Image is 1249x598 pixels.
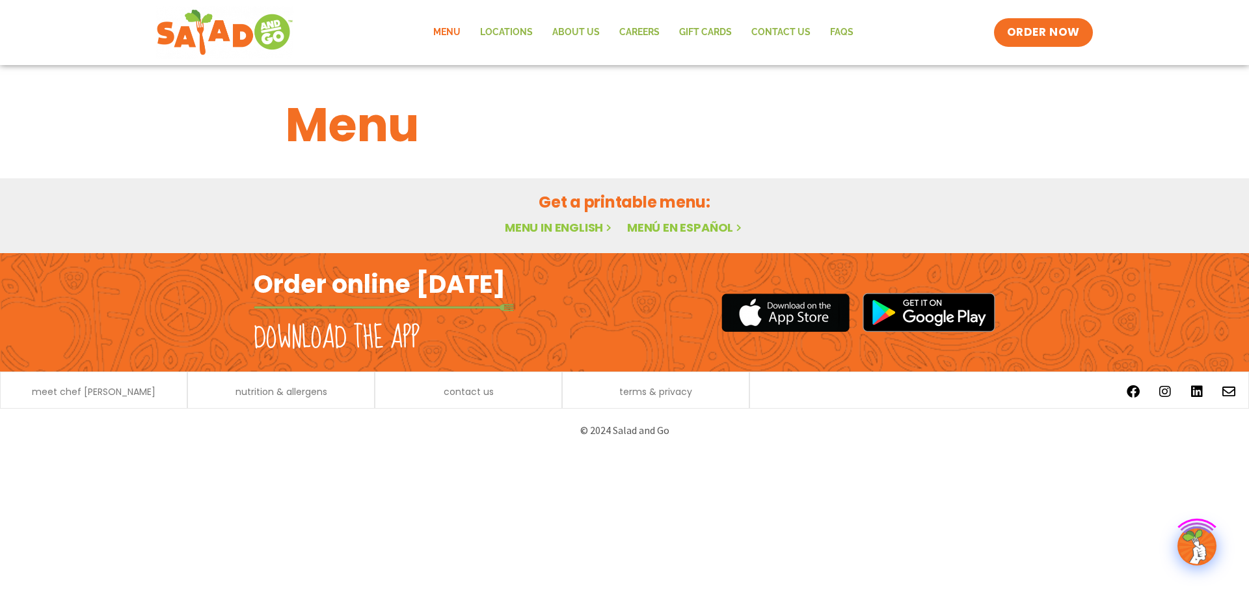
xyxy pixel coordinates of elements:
a: About Us [543,18,610,48]
a: FAQs [820,18,863,48]
a: ORDER NOW [994,18,1093,47]
a: GIFT CARDS [669,18,742,48]
a: meet chef [PERSON_NAME] [32,387,155,396]
p: © 2024 Salad and Go [260,422,989,439]
img: new-SAG-logo-768×292 [156,7,293,59]
a: Careers [610,18,669,48]
h2: Download the app [254,320,420,357]
a: Menú en español [627,219,744,236]
h1: Menu [286,90,963,160]
img: fork [254,304,514,311]
a: Locations [470,18,543,48]
a: nutrition & allergens [235,387,327,396]
img: google_play [863,293,995,332]
a: Menu [423,18,470,48]
a: Menu in English [505,219,614,236]
a: terms & privacy [619,387,692,396]
a: contact us [444,387,494,396]
nav: Menu [423,18,863,48]
span: ORDER NOW [1007,25,1080,40]
a: Contact Us [742,18,820,48]
img: appstore [721,292,850,334]
h2: Get a printable menu: [286,191,963,213]
h2: Order online [DATE] [254,268,505,300]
